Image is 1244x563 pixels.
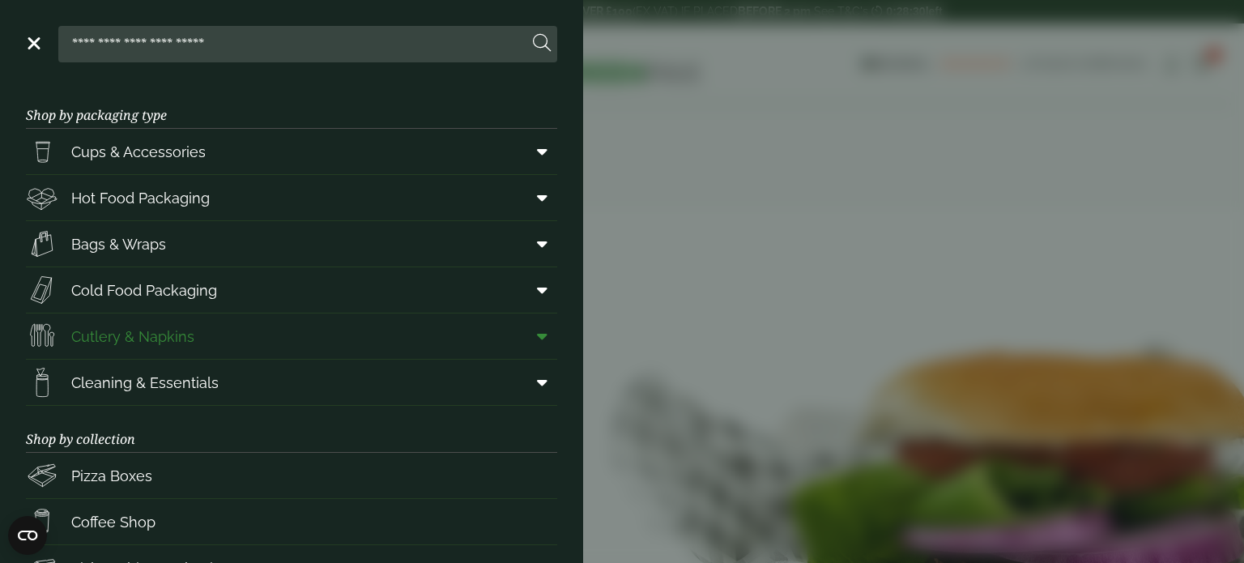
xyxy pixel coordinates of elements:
[26,366,58,399] img: open-wipe.svg
[26,135,58,168] img: PintNhalf_cup.svg
[26,228,58,260] img: Paper_carriers.svg
[26,453,557,498] a: Pizza Boxes
[8,516,47,555] button: Open CMP widget
[26,82,557,129] h3: Shop by packaging type
[26,459,58,492] img: Pizza_boxes.svg
[71,326,194,348] span: Cutlery & Napkins
[71,279,217,301] span: Cold Food Packaging
[71,511,155,533] span: Coffee Shop
[26,360,557,405] a: Cleaning & Essentials
[26,129,557,174] a: Cups & Accessories
[71,465,152,487] span: Pizza Boxes
[26,406,557,453] h3: Shop by collection
[26,267,557,313] a: Cold Food Packaging
[26,499,557,544] a: Coffee Shop
[26,505,58,538] img: HotDrink_paperCup.svg
[71,187,210,209] span: Hot Food Packaging
[26,274,58,306] img: Sandwich_box.svg
[26,221,557,267] a: Bags & Wraps
[71,233,166,255] span: Bags & Wraps
[71,141,206,163] span: Cups & Accessories
[71,372,219,394] span: Cleaning & Essentials
[26,320,58,352] img: Cutlery.svg
[26,313,557,359] a: Cutlery & Napkins
[26,181,58,214] img: Deli_box.svg
[26,175,557,220] a: Hot Food Packaging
